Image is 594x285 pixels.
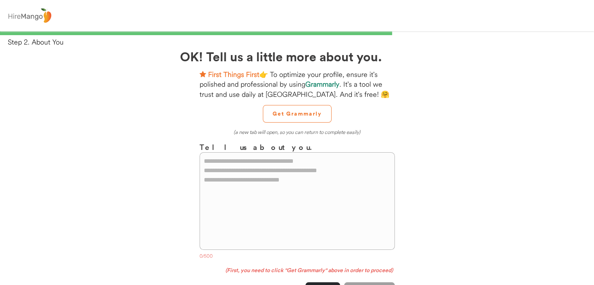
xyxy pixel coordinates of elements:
h3: Tell us about you. [200,141,395,153]
div: 👉 To optimize your profile, ensure it's polished and professional by using . It's a tool we trust... [200,69,395,99]
div: (First, you need to click "Get Grammarly" above in order to proceed) [200,267,395,274]
strong: Grammarly [305,80,339,89]
h2: OK! Tell us a little more about you. [180,47,414,66]
strong: First Things First [208,70,259,79]
div: 66% [2,31,592,35]
div: 0/500 [200,253,395,261]
div: Step 2. About You [8,37,594,47]
button: Get Grammarly [263,105,332,123]
em: (a new tab will open, so you can return to complete easily) [234,129,360,135]
img: logo%20-%20hiremango%20gray.png [6,7,54,25]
